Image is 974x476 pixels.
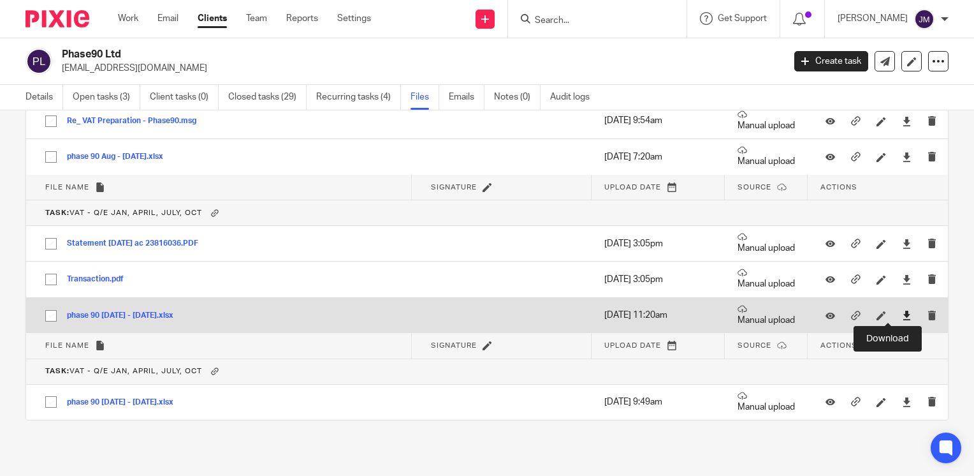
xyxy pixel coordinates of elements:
a: Audit logs [550,85,599,110]
button: phase 90 Aug - [DATE].xlsx [67,152,173,161]
span: Get Support [718,14,767,23]
h2: Phase90 Ltd [62,48,632,61]
button: Transaction.pdf [67,275,133,284]
span: Signature [431,342,477,349]
a: Details [25,85,63,110]
a: Reports [286,12,318,25]
a: Team [246,12,267,25]
button: Statement [DATE] ac 23816036.PDF [67,239,208,248]
span: Source [738,342,771,349]
span: Source [738,184,771,191]
a: Create task [794,51,868,71]
p: [DATE] 3:05pm [604,237,712,250]
span: Signature [431,184,477,191]
span: Upload date [604,342,661,349]
a: Settings [337,12,371,25]
p: [DATE] 7:20am [604,151,712,163]
b: Task: [45,209,69,216]
a: Download [902,309,912,322]
span: Upload date [604,184,661,191]
button: phase 90 [DATE] - [DATE].xlsx [67,398,183,407]
p: Manual upload [738,391,795,413]
input: Select [39,145,63,169]
p: [DATE] 3:05pm [604,273,712,286]
p: Manual upload [738,232,795,255]
img: svg%3E [25,48,52,75]
a: Open tasks (3) [73,85,140,110]
b: Task: [45,368,69,375]
a: Files [411,85,439,110]
p: [DATE] 9:49am [604,396,712,408]
img: svg%3E [914,9,934,29]
button: phase 90 [DATE] - [DATE].xlsx [67,311,183,320]
a: Download [902,396,912,408]
a: Clients [198,12,227,25]
a: Download [902,237,912,250]
a: Work [118,12,138,25]
input: Search [534,15,648,27]
p: Manual upload [738,304,795,327]
span: Actions [820,342,857,349]
input: Select [39,304,63,328]
a: Email [157,12,178,25]
input: Select [39,232,63,256]
p: Manual upload [738,268,795,290]
p: [DATE] 11:20am [604,309,712,322]
img: Pixie [25,10,89,27]
span: VAT - Q/E Jan, April, July, Oct [45,209,202,216]
span: File name [45,184,89,191]
a: Download [902,115,912,128]
p: Manual upload [738,110,795,132]
a: Recurring tasks (4) [316,85,401,110]
a: Download [902,151,912,163]
a: Client tasks (0) [150,85,219,110]
a: Notes (0) [494,85,541,110]
a: Emails [449,85,484,110]
span: VAT - Q/E Jan, April, July, Oct [45,368,202,375]
input: Select [39,109,63,133]
button: Re_ VAT Preparation - Phase90.msg [67,117,206,126]
input: Select [39,390,63,414]
p: [PERSON_NAME] [838,12,908,25]
span: Actions [820,184,857,191]
p: Manual upload [738,145,795,168]
a: Download [902,273,912,286]
input: Select [39,267,63,292]
a: Closed tasks (29) [228,85,307,110]
p: [EMAIL_ADDRESS][DOMAIN_NAME] [62,62,775,75]
span: File name [45,342,89,349]
p: [DATE] 9:54am [604,114,712,127]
